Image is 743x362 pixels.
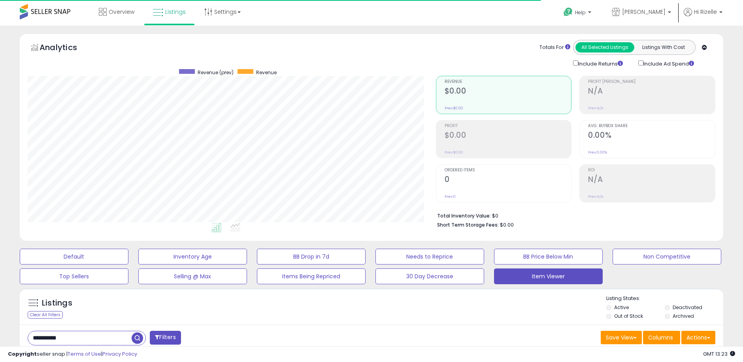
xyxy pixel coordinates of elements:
[8,351,137,358] div: seller snap | |
[375,268,484,284] button: 30 Day Decrease
[703,350,735,358] span: 2025-08-12 13:23 GMT
[375,249,484,264] button: Needs to Reprice
[20,268,128,284] button: Top Sellers
[588,175,715,186] h2: N/A
[614,313,643,319] label: Out of Stock
[575,9,586,16] span: Help
[588,106,603,111] small: Prev: N/A
[150,331,181,345] button: Filters
[68,350,101,358] a: Terms of Use
[257,249,366,264] button: BB Drop in 7d
[588,86,715,97] h2: N/A
[198,69,234,76] span: Revenue (prev)
[445,106,463,111] small: Prev: $0.00
[494,268,603,284] button: Item Viewer
[588,150,607,155] small: Prev: 0.00%
[257,268,366,284] button: Items Being Repriced
[445,131,571,141] h2: $0.00
[437,212,491,219] b: Total Inventory Value:
[622,8,666,16] span: [PERSON_NAME]
[567,59,632,68] div: Include Returns
[494,249,603,264] button: BB Price Below Min
[614,304,629,311] label: Active
[138,268,247,284] button: Selling @ Max
[684,8,722,26] a: Hi Rizelle
[165,8,186,16] span: Listings
[563,7,573,17] i: Get Help
[445,124,571,128] span: Profit
[588,168,715,173] span: ROI
[648,334,673,341] span: Columns
[539,44,570,51] div: Totals For
[588,131,715,141] h2: 0.00%
[588,124,715,128] span: Avg. Buybox Share
[437,210,710,220] li: $0
[109,8,134,16] span: Overview
[445,194,456,199] small: Prev: 0
[588,194,603,199] small: Prev: N/A
[601,331,642,344] button: Save View
[613,249,721,264] button: Non Competitive
[20,249,128,264] button: Default
[8,350,37,358] strong: Copyright
[445,168,571,173] span: Ordered Items
[575,42,634,53] button: All Selected Listings
[634,42,693,53] button: Listings With Cost
[256,69,277,76] span: Revenue
[42,298,72,309] h5: Listings
[437,221,499,228] b: Short Term Storage Fees:
[632,59,707,68] div: Include Ad Spend
[643,331,680,344] button: Columns
[557,1,599,26] a: Help
[681,331,715,344] button: Actions
[445,150,463,155] small: Prev: $0.00
[588,80,715,84] span: Profit [PERSON_NAME]
[40,42,92,55] h5: Analytics
[28,311,63,319] div: Clear All Filters
[606,295,723,302] p: Listing States:
[500,221,514,229] span: $0.00
[673,304,702,311] label: Deactivated
[445,80,571,84] span: Revenue
[694,8,717,16] span: Hi Rizelle
[445,86,571,97] h2: $0.00
[102,350,137,358] a: Privacy Policy
[138,249,247,264] button: Inventory Age
[445,175,571,186] h2: 0
[673,313,694,319] label: Archived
